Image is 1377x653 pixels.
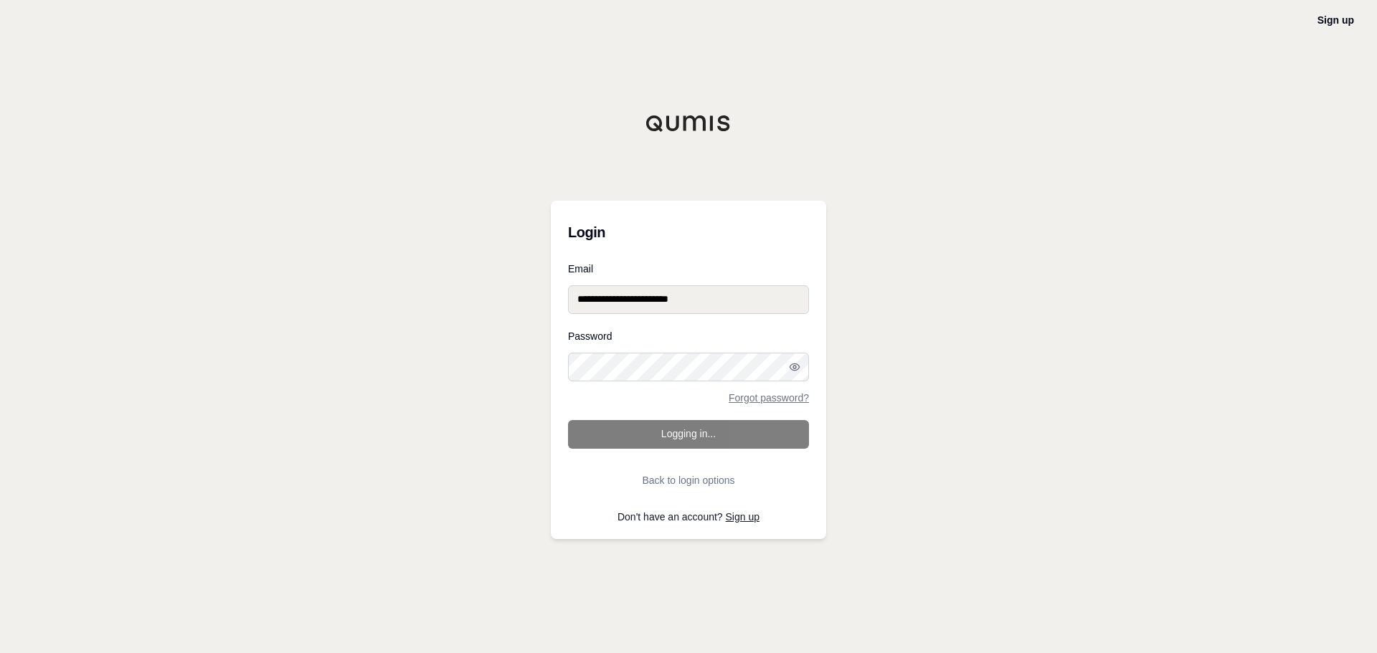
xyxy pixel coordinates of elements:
[645,115,732,132] img: Qumis
[568,466,809,495] button: Back to login options
[726,511,760,523] a: Sign up
[729,393,809,403] a: Forgot password?
[568,218,809,247] h3: Login
[1317,14,1354,26] a: Sign up
[568,264,809,274] label: Email
[568,512,809,522] p: Don't have an account?
[568,331,809,341] label: Password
